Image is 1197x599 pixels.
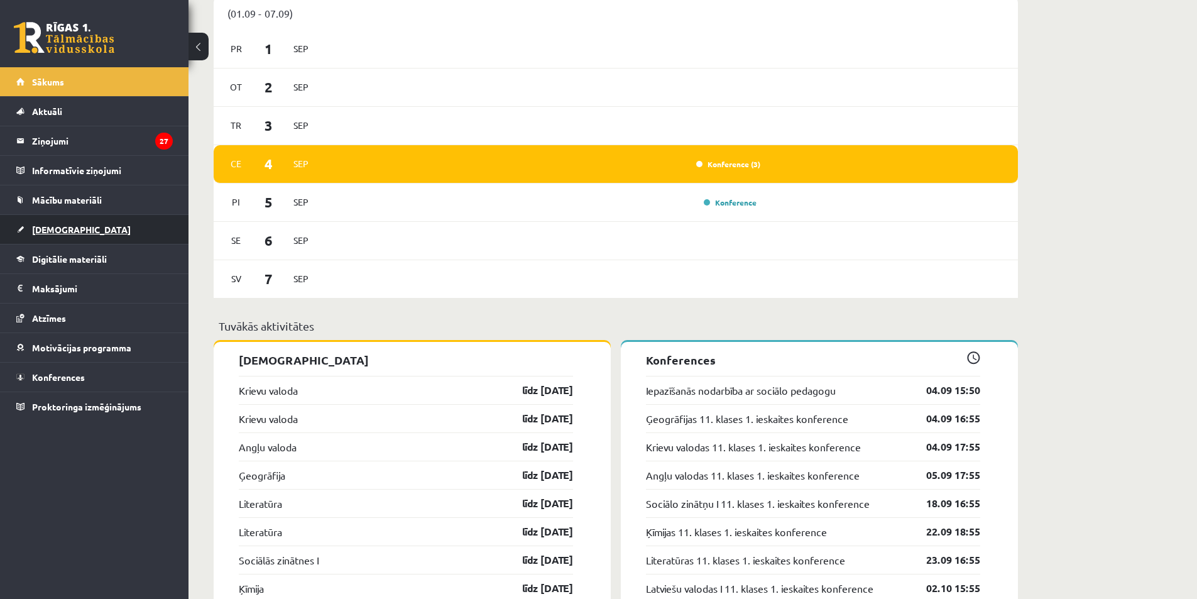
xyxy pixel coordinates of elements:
span: [DEMOGRAPHIC_DATA] [32,224,131,235]
a: Proktoringa izmēģinājums [16,392,173,421]
a: līdz [DATE] [500,468,573,483]
span: Sep [288,269,314,289]
a: Maksājumi [16,274,173,303]
span: Ot [223,77,249,97]
a: Latviešu valodas I 11. klases 1. ieskaites konference [646,581,873,596]
a: Ģeogrāfijas 11. klases 1. ieskaites konference [646,411,848,426]
a: Literatūras 11. klases 1. ieskaites konference [646,552,845,568]
p: [DEMOGRAPHIC_DATA] [239,351,573,368]
span: Se [223,231,249,250]
span: Tr [223,116,249,135]
span: Sep [288,116,314,135]
a: Motivācijas programma [16,333,173,362]
span: Sākums [32,76,64,87]
a: līdz [DATE] [500,581,573,596]
a: Konference [704,197,757,207]
legend: Informatīvie ziņojumi [32,156,173,185]
span: 7 [249,268,288,289]
a: Ģeogrāfija [239,468,285,483]
span: 3 [249,115,288,136]
span: Motivācijas programma [32,342,131,353]
a: Krievu valoda [239,383,298,398]
span: Pi [223,192,249,212]
a: Sākums [16,67,173,96]
a: Atzīmes [16,304,173,332]
a: Rīgas 1. Tālmācības vidusskola [14,22,114,53]
span: 2 [249,77,288,97]
p: Tuvākās aktivitātes [219,317,1013,334]
a: Aktuāli [16,97,173,126]
a: Literatūra [239,524,282,539]
a: 22.09 18:55 [907,524,980,539]
span: Pr [223,39,249,58]
a: Literatūra [239,496,282,511]
legend: Maksājumi [32,274,173,303]
span: 5 [249,192,288,212]
a: 05.09 17:55 [907,468,980,483]
a: Konference (3) [696,159,760,169]
a: Krievu valodas 11. klases 1. ieskaites konference [646,439,861,454]
a: līdz [DATE] [500,411,573,426]
p: Konferences [646,351,980,368]
a: Sociālās zinātnes I [239,552,319,568]
span: Ce [223,154,249,173]
a: Digitālie materiāli [16,245,173,273]
a: Ziņojumi27 [16,126,173,155]
span: 4 [249,153,288,174]
a: Angļu valodas 11. klases 1. ieskaites konference [646,468,860,483]
a: 23.09 16:55 [907,552,980,568]
a: līdz [DATE] [500,552,573,568]
a: 04.09 16:55 [907,411,980,426]
span: Sep [288,154,314,173]
a: līdz [DATE] [500,439,573,454]
span: Aktuāli [32,106,62,117]
span: Atzīmes [32,312,66,324]
a: līdz [DATE] [500,496,573,511]
a: Ķīmija [239,581,264,596]
a: 02.10 15:55 [907,581,980,596]
legend: Ziņojumi [32,126,173,155]
span: Digitālie materiāli [32,253,107,265]
a: Informatīvie ziņojumi [16,156,173,185]
a: Iepazīšanās nodarbība ar sociālo pedagogu [646,383,836,398]
span: Proktoringa izmēģinājums [32,401,141,412]
a: Krievu valoda [239,411,298,426]
a: Angļu valoda [239,439,297,454]
a: Mācību materiāli [16,185,173,214]
a: līdz [DATE] [500,524,573,539]
i: 27 [155,133,173,150]
span: Sep [288,192,314,212]
span: Sep [288,77,314,97]
a: līdz [DATE] [500,383,573,398]
span: Mācību materiāli [32,194,102,206]
span: Sep [288,231,314,250]
a: Sociālo zinātņu I 11. klases 1. ieskaites konference [646,496,870,511]
a: Konferences [16,363,173,392]
span: Konferences [32,371,85,383]
a: 04.09 15:50 [907,383,980,398]
span: Sv [223,269,249,289]
span: Sep [288,39,314,58]
span: 6 [249,230,288,251]
a: 04.09 17:55 [907,439,980,454]
a: 18.09 16:55 [907,496,980,511]
span: 1 [249,38,288,59]
a: [DEMOGRAPHIC_DATA] [16,215,173,244]
a: Ķīmijas 11. klases 1. ieskaites konference [646,524,827,539]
